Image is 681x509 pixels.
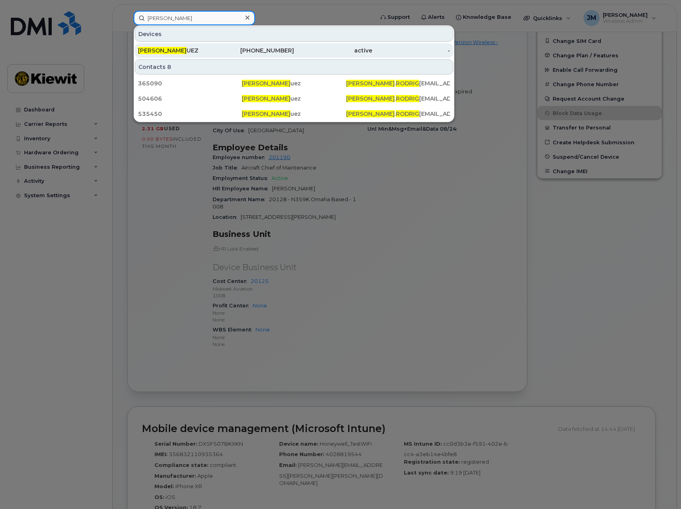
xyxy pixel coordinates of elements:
[242,110,290,117] span: [PERSON_NAME]
[294,46,372,55] div: active
[135,76,453,91] a: 365090[PERSON_NAME]uez[PERSON_NAME].RODRIG[EMAIL_ADDRESS][PERSON_NAME][DOMAIN_NAME]
[346,80,395,87] span: [PERSON_NAME]
[138,79,242,87] div: 365090
[135,26,453,42] div: Devices
[138,95,242,103] div: 504606
[346,79,450,87] div: . [EMAIL_ADDRESS][PERSON_NAME][DOMAIN_NAME]
[135,91,453,106] a: 504606[PERSON_NAME]uez[PERSON_NAME].RODRIG[EMAIL_ADDRESS][PERSON_NAME][DOMAIN_NAME]
[242,79,346,87] div: uez
[372,46,450,55] div: -
[167,63,171,71] span: 8
[242,110,346,118] div: uez
[135,43,453,58] a: [PERSON_NAME]UEZ[PHONE_NUMBER]active-
[135,59,453,75] div: Contacts
[216,46,294,55] div: [PHONE_NUMBER]
[346,110,450,118] div: . [EMAIL_ADDRESS][PERSON_NAME][DOMAIN_NAME]
[134,11,255,25] input: Find something...
[242,95,290,102] span: [PERSON_NAME]
[396,110,419,117] span: RODRIG
[242,95,346,103] div: uez
[396,80,419,87] span: RODRIG
[346,110,395,117] span: [PERSON_NAME]
[346,95,395,102] span: [PERSON_NAME]
[138,110,242,118] div: 535450
[138,47,186,54] span: [PERSON_NAME]
[242,80,290,87] span: [PERSON_NAME]
[346,95,450,103] div: . [EMAIL_ADDRESS][PERSON_NAME][DOMAIN_NAME]
[396,95,419,102] span: RODRIG
[646,474,675,503] iframe: Messenger Launcher
[138,46,216,55] div: UEZ
[135,107,453,121] a: 535450[PERSON_NAME]uez[PERSON_NAME].RODRIG[EMAIL_ADDRESS][PERSON_NAME][DOMAIN_NAME]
